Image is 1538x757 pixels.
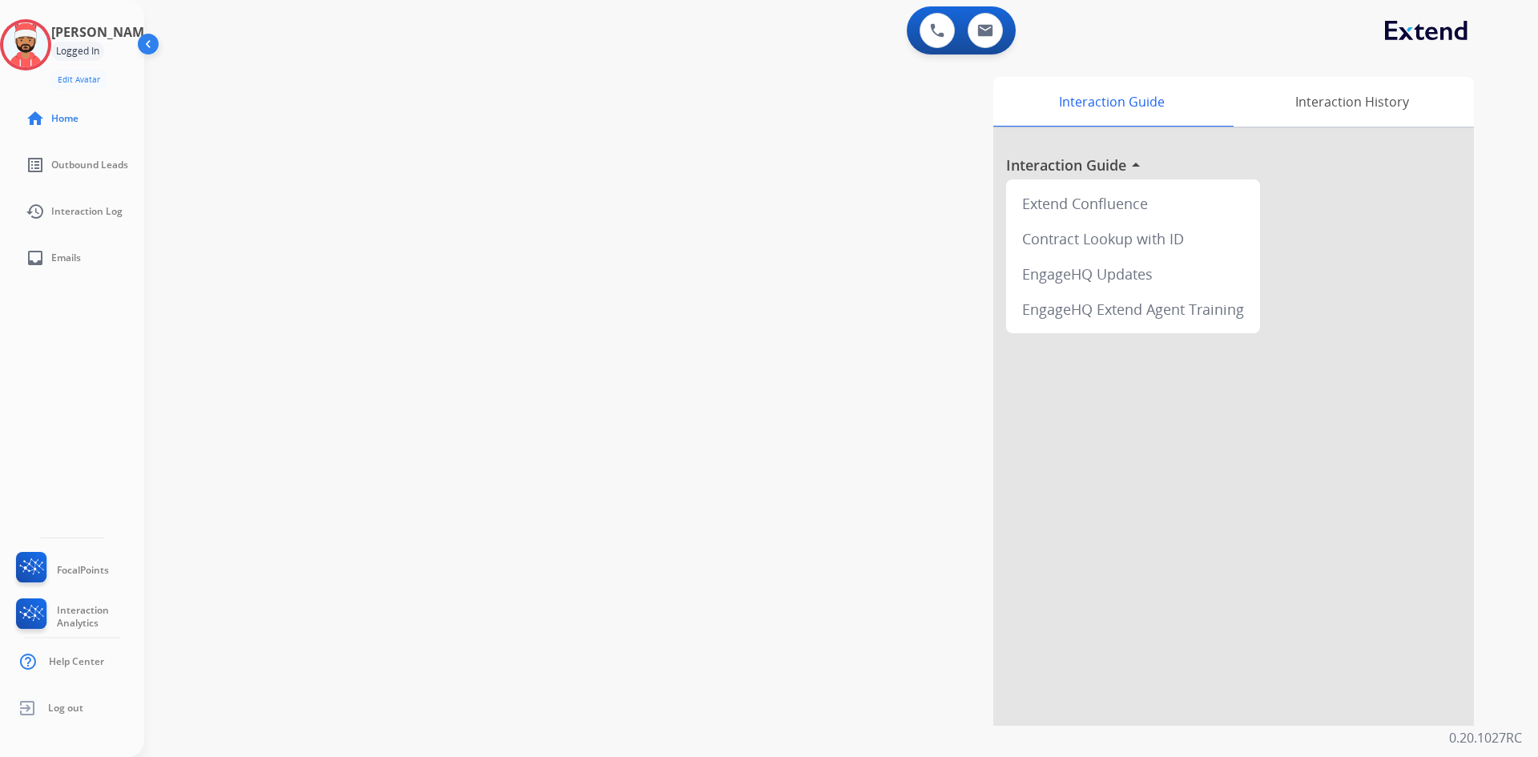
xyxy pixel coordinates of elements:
[57,604,144,630] span: Interaction Analytics
[3,22,48,67] img: avatar
[1013,186,1254,221] div: Extend Confluence
[51,159,128,171] span: Outbound Leads
[57,564,109,577] span: FocalPoints
[13,598,144,635] a: Interaction Analytics
[51,205,123,218] span: Interaction Log
[26,248,45,268] mat-icon: inbox
[1013,221,1254,256] div: Contract Lookup with ID
[26,155,45,175] mat-icon: list_alt
[51,22,155,42] h3: [PERSON_NAME]
[26,202,45,221] mat-icon: history
[51,112,79,125] span: Home
[1449,728,1522,747] p: 0.20.1027RC
[993,77,1230,127] div: Interaction Guide
[13,552,109,589] a: FocalPoints
[48,702,83,715] span: Log out
[26,109,45,128] mat-icon: home
[51,70,107,89] button: Edit Avatar
[1013,256,1254,292] div: EngageHQ Updates
[1230,77,1474,127] div: Interaction History
[49,655,104,668] span: Help Center
[51,252,81,264] span: Emails
[1013,292,1254,327] div: EngageHQ Extend Agent Training
[51,42,104,61] div: Logged In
